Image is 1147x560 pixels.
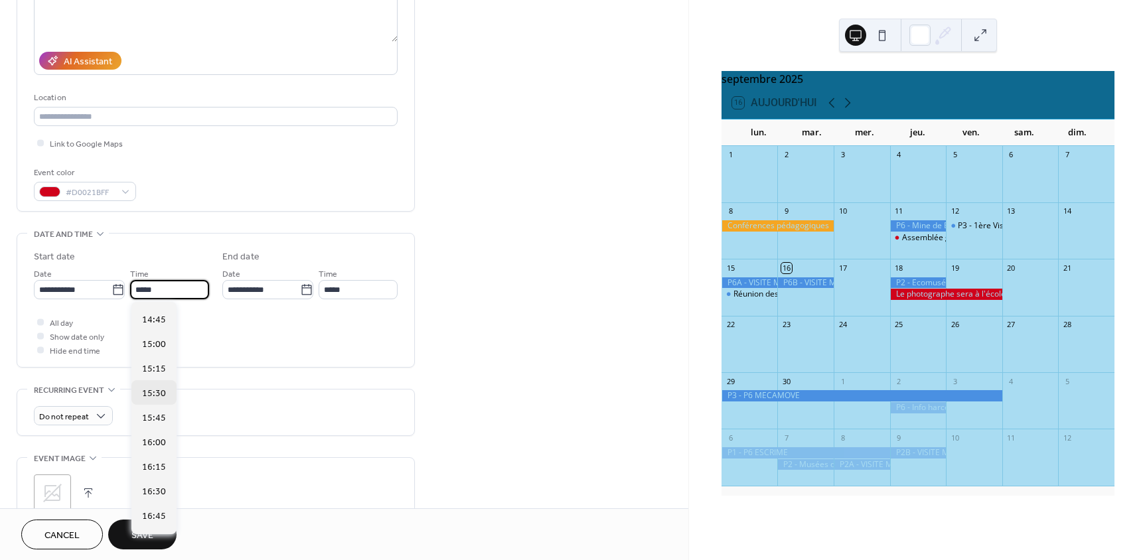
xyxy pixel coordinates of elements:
div: Réunion des parents délégués avec la Direction [722,289,778,300]
div: P2B - VISITE MEDICALE [890,447,947,458]
div: Le photographe sera à l'école. [890,289,1002,300]
div: 4 [1006,376,1016,386]
span: 15:30 [142,387,166,401]
div: Location [34,91,395,105]
div: Conférences pédagogiques [722,220,834,232]
div: P3 - P6 MECAMOVE [722,390,1002,401]
span: Link to Google Maps [50,137,123,151]
span: 14:45 [142,313,166,327]
span: 17:00 [142,534,166,548]
div: jeu. [891,119,945,146]
span: Time [130,267,149,281]
div: 5 [1062,376,1072,386]
div: 10 [838,206,848,216]
div: sam. [998,119,1051,146]
div: ; [34,474,71,512]
div: 11 [894,206,904,216]
div: 22 [726,320,735,330]
div: lun. [732,119,785,146]
div: P3 - 1ère Visite du Home le Sagittaire [958,220,1095,232]
div: mar. [785,119,838,146]
div: ven. [945,119,998,146]
div: 24 [838,320,848,330]
div: Assemblée générale du Comité des Parents [890,232,947,244]
div: 26 [950,320,960,330]
div: 6 [1006,150,1016,160]
div: P6A - VISITE MEDICALE [722,277,778,289]
div: 4 [894,150,904,160]
div: 23 [781,320,791,330]
span: 16:00 [142,436,166,450]
div: 16 [781,263,791,273]
span: Date and time [34,228,93,242]
div: 7 [1062,150,1072,160]
div: dim. [1051,119,1104,146]
span: All day [50,316,73,330]
div: P1 - P6 ESCRIME [722,447,890,458]
div: 7 [781,433,791,443]
div: 28 [1062,320,1072,330]
div: 27 [1006,320,1016,330]
div: 12 [1062,433,1072,443]
button: AI Assistant [39,52,121,70]
span: 15:45 [142,411,166,425]
div: 14 [1062,206,1072,216]
span: Show date only [50,330,104,344]
div: 18 [894,263,904,273]
div: 9 [894,433,904,443]
span: Event image [34,452,86,466]
div: mer. [838,119,891,146]
button: Cancel [21,520,103,549]
div: 8 [838,433,848,443]
div: 3 [950,376,960,386]
div: P6B - VISITE MEDICALE [777,277,834,289]
span: Date [34,267,52,281]
span: 15:00 [142,338,166,352]
div: 13 [1006,206,1016,216]
div: 8 [726,206,735,216]
div: 10 [950,433,960,443]
div: AI Assistant [64,55,112,69]
div: 19 [950,263,960,273]
div: 30 [781,376,791,386]
div: P2 - Musées des Beaux-Arts [777,459,834,470]
div: 2 [781,150,791,160]
span: Do not repeat [39,409,89,425]
span: Date [222,267,240,281]
div: septembre 2025 [722,71,1114,87]
div: 21 [1062,263,1072,273]
span: #D0021BFF [66,186,115,200]
span: Recurring event [34,384,104,397]
span: 16:45 [142,510,166,524]
button: Save [108,520,177,549]
span: Save [131,529,153,543]
div: 2 [894,376,904,386]
div: 17 [838,263,848,273]
div: 15 [726,263,735,273]
span: Time [319,267,337,281]
div: 12 [950,206,960,216]
div: 11 [1006,433,1016,443]
span: Hide end time [50,344,100,358]
span: 16:30 [142,485,166,499]
div: Start date [34,250,75,264]
div: Event color [34,166,133,180]
div: 25 [894,320,904,330]
div: End date [222,250,260,264]
div: 6 [726,433,735,443]
div: 20 [1006,263,1016,273]
div: Assemblée générale du Comité des Parents [902,232,1064,244]
span: Cancel [44,529,80,543]
div: 3 [838,150,848,160]
span: 16:15 [142,460,166,474]
div: P6 - Mine de Blégny [890,220,947,232]
div: P3 - 1ère Visite du Home le Sagittaire [946,220,1002,232]
div: Réunion des parents délégués avec la Direction [733,289,909,300]
div: 29 [726,376,735,386]
div: 1 [726,150,735,160]
div: P2A - VISITE MEDICALE [834,459,890,470]
div: P6 - Info harcèlement [890,402,947,413]
div: 1 [838,376,848,386]
div: 5 [950,150,960,160]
